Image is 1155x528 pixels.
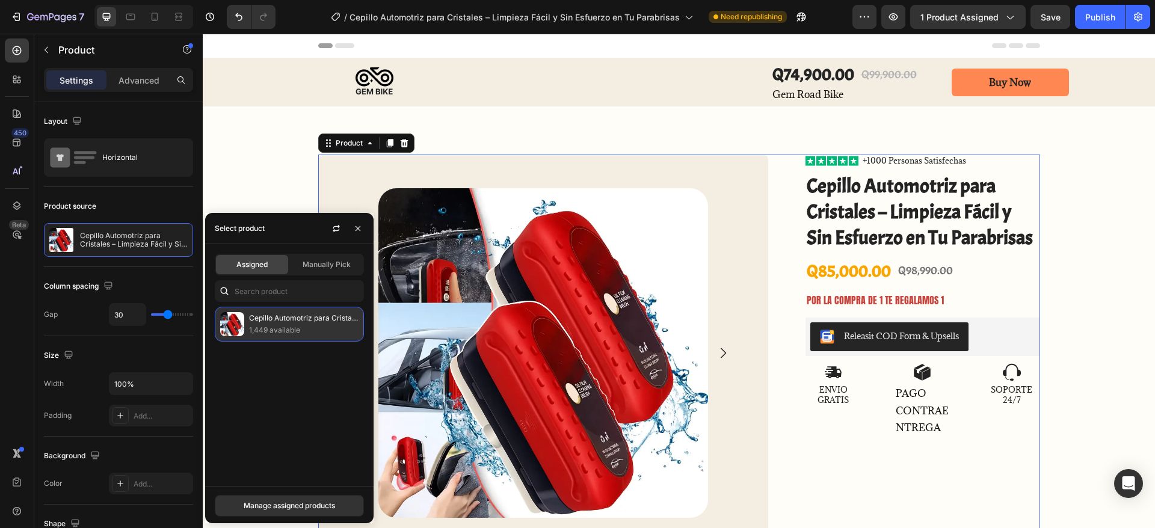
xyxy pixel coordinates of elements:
div: Add... [134,411,190,422]
button: Carousel Next Arrow [513,312,528,327]
div: 450 [11,128,29,138]
p: Advanced [119,74,159,87]
p: POR LA COMPRA DE 1 TE REGALAMOS 1 [604,258,836,275]
button: Manage assigned products [215,495,364,517]
h1: Cepillo Automotriz para Cristales – Limpieza Fácil y Sin Esfuerzo en Tu Parabrisas [603,138,837,218]
p: Gem Road Bike [570,55,714,67]
iframe: Design area [203,34,1155,528]
div: Width [44,378,64,389]
span: Need republishing [721,11,782,22]
div: Select product [215,223,265,234]
div: Layout [44,114,84,130]
div: Q85,000.00 [603,226,689,250]
div: Publish [1085,11,1115,23]
button: Releasit COD Form & Upsells [608,289,766,318]
div: Gap [44,309,58,320]
div: Background [44,448,102,464]
div: Product source [44,201,96,212]
span: 1 product assigned [920,11,999,23]
input: Auto [109,373,192,394]
p: 1,449 available [249,324,359,336]
div: Horizontal [102,144,176,171]
div: Manage assigned products [244,500,335,511]
div: Undo/Redo [227,5,276,29]
p: SOPORTE 24/7 [782,351,836,372]
img: collections [220,312,244,336]
div: Padding [44,410,72,421]
button: 1 product assigned [910,5,1026,29]
a: Buy Now [749,35,866,63]
span: Manually Pick [303,259,351,270]
p: +1000 Personas Satisfechas [660,122,763,132]
p: Cepillo Automotriz para Cristales – Limpieza Fácil y Sin Esfuerzo en Tu Parabrisas [80,232,188,248]
div: Add... [134,479,190,490]
span: / [344,11,347,23]
div: Releasit COD Form & Upsells [641,296,756,309]
div: Open Intercom Messenger [1114,469,1143,498]
p: PAGO CONTRAENTREGA [693,351,747,403]
div: Color [44,478,63,489]
div: Product [131,104,162,115]
p: Cepillo Automotriz para Cristales – Limpieza Fácil y Sin Esfuerzo en Tu Parabrisas [249,312,359,324]
span: Save [1041,12,1061,22]
button: Save [1030,5,1070,29]
span: Cepillo Automotriz para Cristales – Limpieza Fácil y Sin Esfuerzo en Tu Parabrisas [350,11,680,23]
div: Column spacing [44,278,115,295]
p: Settings [60,74,93,87]
button: 7 [5,5,90,29]
img: product feature img [49,228,73,252]
span: Assigned [236,259,268,270]
div: Beta [9,220,29,230]
input: Auto [109,304,146,325]
div: Size [44,348,76,364]
input: Search in Settings & Advanced [215,280,364,302]
img: CKKYs5695_ICEAE=.webp [617,296,632,310]
p: Product [58,43,161,57]
p: 7 [79,10,84,24]
div: Q98,990.00 [694,229,751,246]
button: Publish [1075,5,1126,29]
div: Buy Now [786,43,828,55]
p: ENVIO GRATIS [604,351,658,372]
